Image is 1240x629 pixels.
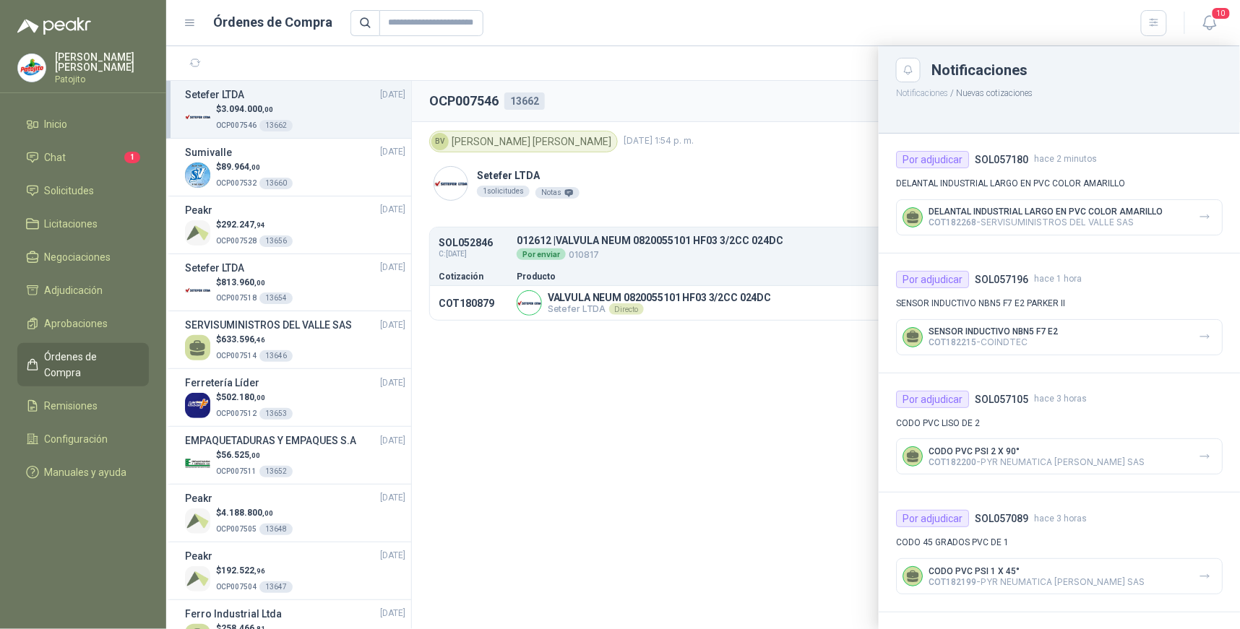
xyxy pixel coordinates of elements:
img: Company Logo [18,54,46,82]
img: Logo peakr [17,17,91,35]
span: COT182199 [929,577,976,587]
h4: SOL057089 [975,511,1028,526]
h4: SOL057105 [975,391,1028,407]
button: Close [896,58,921,82]
a: Remisiones [17,392,149,420]
p: - PYR NEUMATICA [PERSON_NAME] SAS [929,456,1145,467]
span: COT182215 [929,337,976,347]
span: Manuales y ayuda [45,464,127,480]
div: Notificaciones [932,63,1223,77]
a: Chat1 [17,144,149,171]
p: SENSOR INDUCTIVO NBN5 F7 E2 [929,326,1058,337]
button: 10 [1197,10,1223,36]
p: CODO PVC PSI 2 X 90° [929,446,1145,456]
a: Aprobaciones [17,310,149,337]
a: Adjudicación [17,277,149,304]
a: Solicitudes [17,177,149,204]
span: Órdenes de Compra [45,349,135,381]
p: DELANTAL INDUSTRIAL LARGO EN PVC COLOR AMARILLO [929,207,1163,217]
span: Licitaciones [45,216,98,232]
a: Órdenes de Compra [17,343,149,386]
span: Chat [45,149,66,165]
span: Solicitudes [45,183,95,199]
p: CODO PVC LISO DE 2 [896,417,1223,430]
p: - SERVISUMINISTROS DEL VALLE SAS [929,217,1163,227]
a: Configuración [17,425,149,453]
p: CODO 45 GRADOS PVC DE 1 [896,536,1223,550]
span: COT182268 [929,217,976,227]
span: hace 1 hora [1034,272,1082,286]
span: Remisiones [45,398,98,414]
span: Adjudicación [45,282,103,298]
span: COT182200 [929,457,976,467]
a: Negociaciones [17,243,149,271]
a: Licitaciones [17,210,149,238]
div: Por adjudicar [896,510,969,527]
p: - PYR NEUMATICA [PERSON_NAME] SAS [929,576,1145,587]
p: SENSOR INDUCTIVO NBN5 F7 E2 PARKER II [896,297,1223,311]
span: hace 2 minutos [1034,152,1097,166]
button: Notificaciones [896,88,949,98]
span: hace 3 horas [1034,392,1087,406]
div: Por adjudicar [896,271,969,288]
p: / Nuevas cotizaciones [879,82,1240,100]
h1: Órdenes de Compra [214,12,333,32]
p: CODO PVC PSI 1 X 45° [929,566,1145,576]
span: Aprobaciones [45,316,108,331]
h4: SOL057196 [975,272,1028,287]
p: DELANTAL INDUSTRIAL LARGO EN PVC COLOR AMARILLO [896,177,1223,191]
h4: SOL057180 [975,152,1028,168]
p: Patojito [55,75,149,84]
span: hace 3 horas [1034,512,1087,526]
p: [PERSON_NAME] [PERSON_NAME] [55,52,149,72]
span: 1 [124,152,140,163]
span: 10 [1211,6,1231,20]
span: Configuración [45,431,108,447]
a: Inicio [17,110,149,138]
a: Manuales y ayuda [17,459,149,486]
p: - COINDTEC [929,337,1058,347]
span: Negociaciones [45,249,111,265]
div: Por adjudicar [896,391,969,408]
span: Inicio [45,116,68,132]
div: Por adjudicar [896,151,969,168]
